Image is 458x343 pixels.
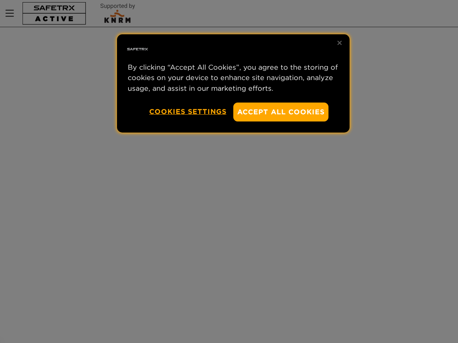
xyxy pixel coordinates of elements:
button: Accept All Cookies [233,103,328,121]
div: Privacy [117,34,350,133]
p: By clicking “Accept All Cookies”, you agree to the storing of cookies on your device to enhance s... [128,62,339,94]
button: Close [332,35,347,51]
button: Cookies Settings [149,103,226,121]
img: Safe Tracks [126,38,149,61]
